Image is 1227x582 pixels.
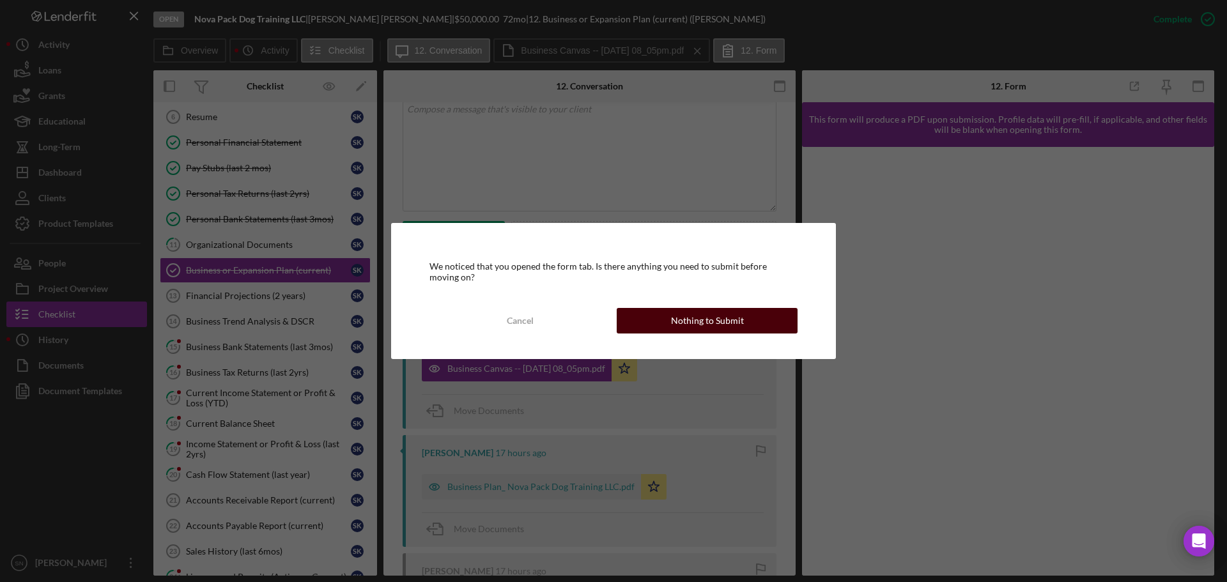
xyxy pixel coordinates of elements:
[429,261,798,282] div: We noticed that you opened the form tab. Is there anything you need to submit before moving on?
[671,308,744,333] div: Nothing to Submit
[617,308,798,333] button: Nothing to Submit
[1184,526,1214,556] div: Open Intercom Messenger
[429,308,610,333] button: Cancel
[507,308,534,333] div: Cancel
